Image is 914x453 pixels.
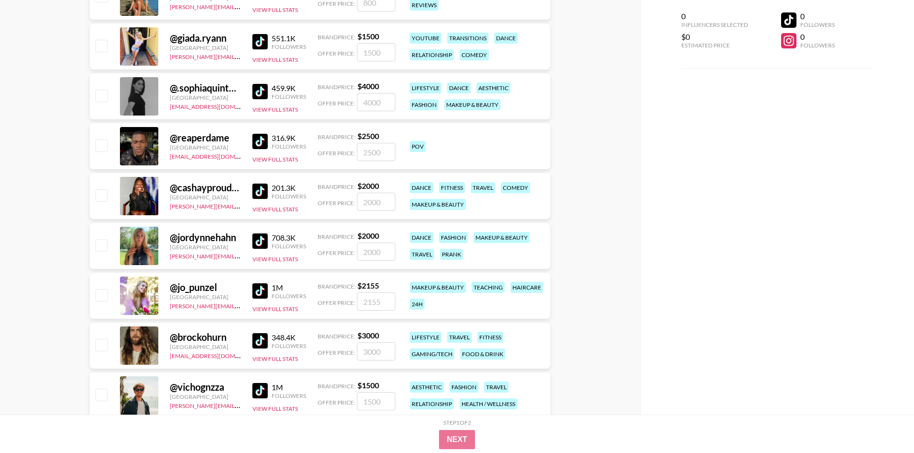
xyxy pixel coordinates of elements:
[357,392,395,410] input: 1500
[170,232,241,244] div: @ jordynnehahn
[318,34,356,41] span: Brand Price:
[170,244,241,251] div: [GEOGRAPHIC_DATA]
[170,343,241,350] div: [GEOGRAPHIC_DATA]
[170,301,312,310] a: [PERSON_NAME][EMAIL_ADDRESS][DOMAIN_NAME]
[170,381,241,393] div: @ vichognzza
[357,81,379,91] strong: $ 4000
[357,331,379,340] strong: $ 3000
[318,183,356,190] span: Brand Price:
[460,348,505,360] div: food & drink
[357,181,379,190] strong: $ 2000
[681,32,748,42] div: $0
[460,398,517,409] div: health / wellness
[474,232,530,243] div: makeup & beauty
[410,182,433,193] div: dance
[272,193,306,200] div: Followers
[252,355,298,362] button: View Full Stats
[272,283,306,292] div: 1M
[444,99,500,110] div: makeup & beauty
[681,12,748,21] div: 0
[800,21,835,28] div: Followers
[252,305,298,313] button: View Full Stats
[471,182,495,193] div: travel
[252,134,268,149] img: TikTok
[272,34,306,43] div: 551.1K
[170,251,312,260] a: [PERSON_NAME][EMAIL_ADDRESS][DOMAIN_NAME]
[357,231,379,240] strong: $ 2000
[357,93,395,111] input: 4000
[866,405,902,441] iframe: Drift Widget Chat Controller
[410,348,454,360] div: gaming/tech
[681,42,748,49] div: Estimated Price
[318,150,355,157] span: Offer Price:
[252,156,298,163] button: View Full Stats
[357,342,395,360] input: 3000
[410,332,441,343] div: lifestyle
[410,141,426,152] div: pov
[252,283,268,299] img: TikTok
[170,82,241,94] div: @ .sophiaquintero
[800,12,835,21] div: 0
[252,56,298,63] button: View Full Stats
[501,182,530,193] div: comedy
[272,243,306,250] div: Followers
[410,199,466,210] div: makeup & beauty
[357,43,395,61] input: 1500
[170,32,241,44] div: @ giada.ryann
[439,182,465,193] div: fitness
[170,132,241,144] div: @ reaperdame
[357,243,395,261] input: 2000
[357,131,379,140] strong: $ 2500
[439,232,468,243] div: fashion
[439,430,475,449] button: Next
[476,82,510,93] div: aesthetic
[252,256,298,263] button: View Full Stats
[800,42,835,49] div: Followers
[318,333,356,340] span: Brand Price:
[318,249,355,256] span: Offer Price:
[318,50,355,57] span: Offer Price:
[447,332,472,343] div: travel
[681,21,748,28] div: Influencers Selected
[357,32,379,41] strong: $ 1500
[447,33,488,44] div: transitions
[272,333,306,342] div: 348.4K
[357,193,395,211] input: 2000
[170,400,312,409] a: [PERSON_NAME][EMAIL_ADDRESS][DOMAIN_NAME]
[410,99,439,110] div: fashion
[318,383,356,390] span: Brand Price:
[272,342,306,349] div: Followers
[318,399,355,406] span: Offer Price:
[410,299,425,310] div: 24h
[318,299,355,306] span: Offer Price:
[170,350,266,360] a: [EMAIL_ADDRESS][DOMAIN_NAME]
[472,282,505,293] div: teaching
[272,183,306,193] div: 201.3K
[170,144,241,151] div: [GEOGRAPHIC_DATA]
[272,83,306,93] div: 459.9K
[800,32,835,42] div: 0
[450,382,478,393] div: fashion
[318,349,355,356] span: Offer Price:
[252,383,268,398] img: TikTok
[318,199,355,207] span: Offer Price:
[170,194,241,201] div: [GEOGRAPHIC_DATA]
[460,49,489,60] div: comedy
[410,249,434,260] div: travel
[440,249,463,260] div: prank
[170,182,241,194] div: @ cashayproudfoot
[252,184,268,199] img: TikTok
[447,82,471,93] div: dance
[318,133,356,140] span: Brand Price:
[170,331,241,343] div: @ brockohurn
[170,151,266,160] a: [EMAIL_ADDRESS][DOMAIN_NAME]
[252,333,268,348] img: TikTok
[272,133,306,143] div: 316.9K
[410,398,454,409] div: relationship
[252,84,268,99] img: TikTok
[272,383,306,392] div: 1M
[252,106,298,113] button: View Full Stats
[170,201,312,210] a: [PERSON_NAME][EMAIL_ADDRESS][DOMAIN_NAME]
[477,332,503,343] div: fitness
[252,6,298,13] button: View Full Stats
